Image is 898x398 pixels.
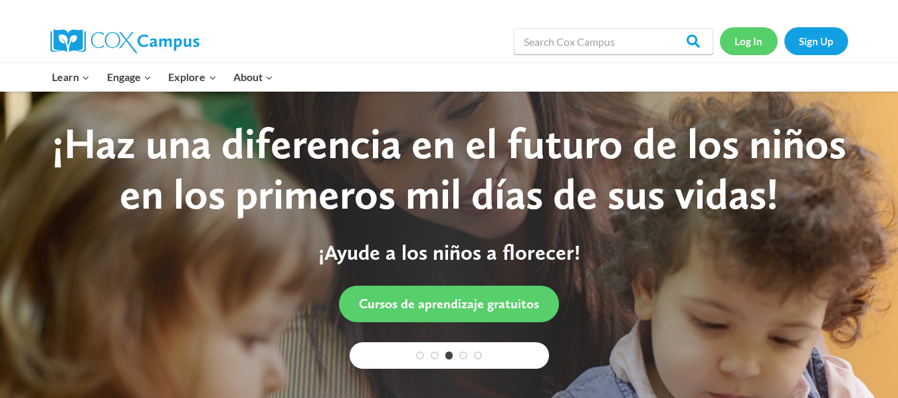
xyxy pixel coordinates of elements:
a: Cursos de aprendizaje gratuitos [339,286,559,322]
a: Sign Up [784,27,848,54]
div: ¡Haz una diferencia en el futuro de los niños en los primeros mil días de sus vidas! [34,118,865,221]
nav: Secondary Navigation [720,27,848,54]
button: Child menu of Engage [98,63,160,91]
a: 5 [474,351,482,359]
a: 1 [416,351,424,359]
a: 4 [459,351,467,359]
button: Child menu of About [225,63,282,91]
img: Cox Campus [51,29,199,53]
span: Cursos de aprendizaje gratuitos [359,296,539,312]
button: Child menu of Explore [160,63,225,91]
a: Log In [720,27,778,54]
a: 2 [431,351,439,359]
a: 3 [445,351,453,359]
nav: Primary Navigation [44,63,282,91]
p: ¡Ayude a los niños a florecer! [34,240,865,265]
button: Child menu of Learn [44,63,99,91]
input: Search Cox Campus [514,28,713,54]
